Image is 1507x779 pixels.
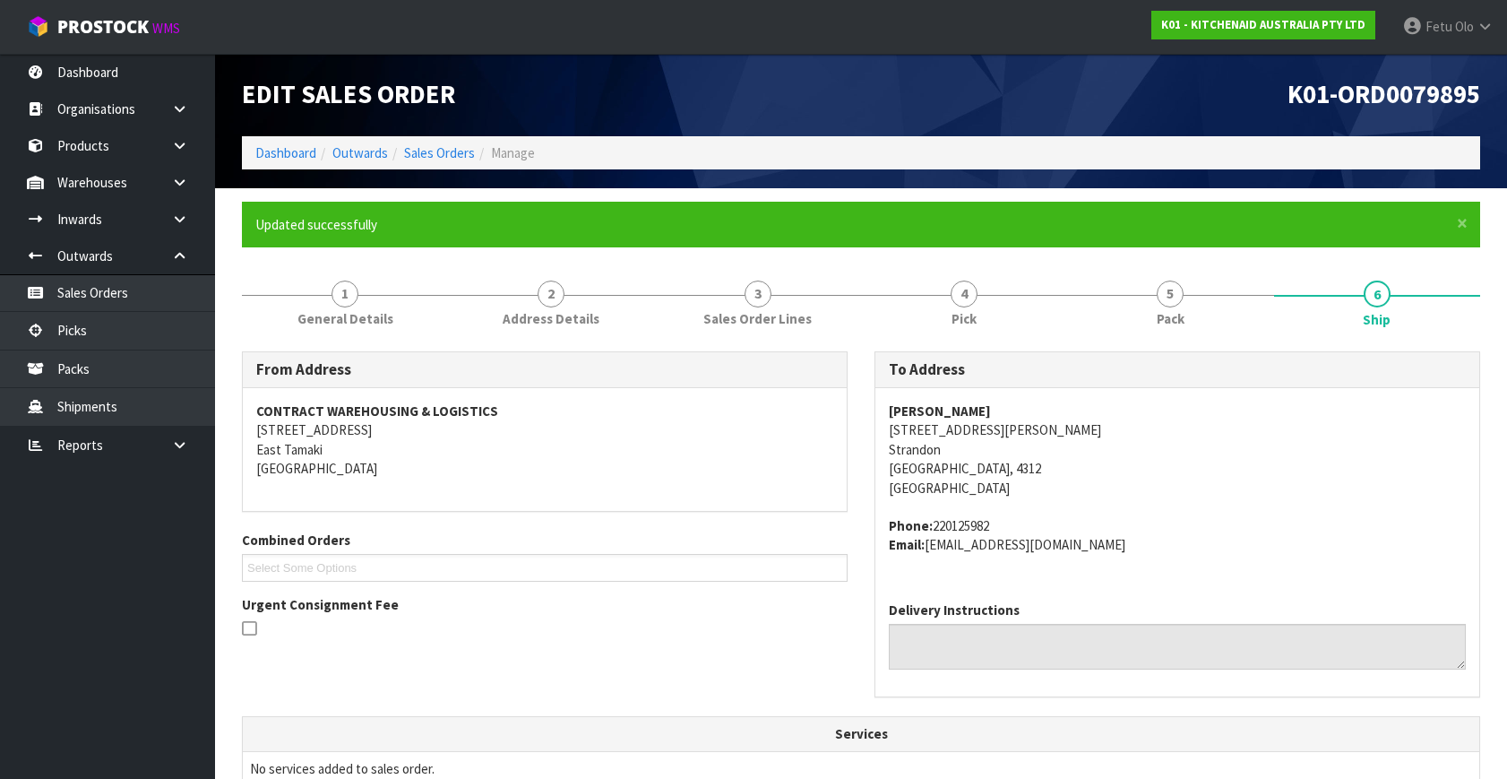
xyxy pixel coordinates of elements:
[297,309,393,328] span: General Details
[889,516,1466,555] address: 220125982 [EMAIL_ADDRESS][DOMAIN_NAME]
[889,402,1466,498] address: [STREET_ADDRESS][PERSON_NAME] Strandon [GEOGRAPHIC_DATA], 4312 [GEOGRAPHIC_DATA]
[256,361,833,378] h3: From Address
[332,144,388,161] a: Outwards
[27,15,49,38] img: cube-alt.png
[889,361,1466,378] h3: To Address
[242,531,350,550] label: Combined Orders
[242,595,399,614] label: Urgent Consignment Fee
[889,517,933,534] strong: phone
[1151,11,1375,39] a: K01 - KITCHENAID AUSTRALIA PTY LTD
[255,216,377,233] span: Updated successfully
[242,78,455,110] span: Edit Sales Order
[404,144,475,161] a: Sales Orders
[1287,78,1480,110] span: K01-ORD0079895
[332,281,358,307] span: 1
[889,402,991,420] strong: [PERSON_NAME]
[1425,18,1452,35] span: Fetu
[1363,310,1391,329] span: Ship
[889,601,1020,619] label: Delivery Instructions
[889,536,925,553] strong: email
[1161,17,1365,32] strong: K01 - KITCHENAID AUSTRALIA PTY LTD
[152,20,180,37] small: WMS
[951,281,977,307] span: 4
[1364,281,1391,307] span: 6
[256,402,833,479] address: [STREET_ADDRESS] East Tamaki [GEOGRAPHIC_DATA]
[1157,281,1184,307] span: 5
[952,309,977,328] span: Pick
[255,144,316,161] a: Dashboard
[491,144,535,161] span: Manage
[256,402,498,420] strong: CONTRACT WAREHOUSING & LOGISTICS
[1457,211,1468,236] span: ×
[1157,309,1184,328] span: Pack
[703,309,812,328] span: Sales Order Lines
[1455,18,1474,35] span: Olo
[57,15,149,39] span: ProStock
[745,281,771,307] span: 3
[538,281,564,307] span: 2
[503,309,599,328] span: Address Details
[243,717,1479,751] th: Services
